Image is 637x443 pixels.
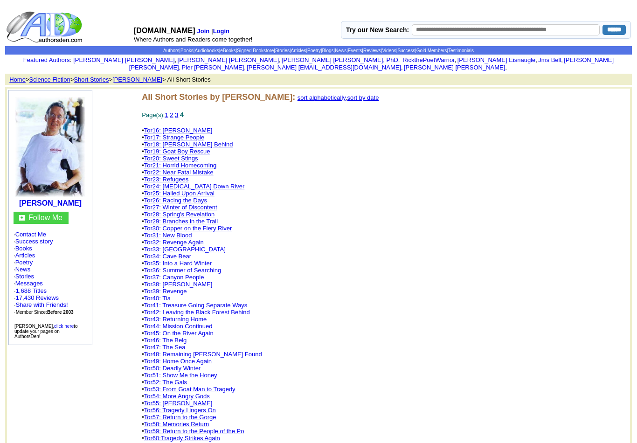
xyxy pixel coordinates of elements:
[144,141,233,148] a: Tor18: [PERSON_NAME] Behind
[144,127,213,134] a: Tor16: [PERSON_NAME]
[9,76,26,83] a: Home
[142,295,171,302] font: •
[144,190,215,197] a: Tor25: Hailed Upon Arrival
[180,48,194,53] a: Books
[142,162,216,169] font: •
[19,199,82,207] a: [PERSON_NAME]
[142,134,204,141] font: •
[335,48,346,53] a: News
[507,65,508,70] font: i
[14,324,78,339] font: [PERSON_NAME], to update your pages on AuthorsDen!
[74,76,109,83] a: Short Stories
[134,36,252,43] font: Where Authors and Readers come together!
[129,56,614,71] a: [PERSON_NAME] [PERSON_NAME]
[28,214,62,221] font: Follow Me
[142,372,217,379] font: •
[142,232,192,239] font: •
[142,253,191,260] font: •
[163,48,474,53] span: | | | | | | | | | | | | | | |
[363,48,381,53] a: Reviews
[176,58,177,63] font: i
[180,111,184,118] font: 4
[403,65,404,70] font: i
[73,56,174,63] a: [PERSON_NAME] [PERSON_NAME]
[142,393,209,400] font: •
[15,280,43,287] a: Messages
[144,218,218,225] a: Tor29: Branches in the Trail
[211,28,231,35] font: |
[347,94,379,101] a: sort by date
[144,183,245,190] a: Tor24: [MEDICAL_DATA] Down River
[142,302,247,309] font: •
[144,358,212,365] a: Tor49: Home Once Again
[142,176,188,183] font: •
[180,65,181,70] font: i
[144,400,213,407] a: Tor55: [PERSON_NAME]
[298,94,346,101] a: sort alphabetically
[144,330,214,337] a: Tor45: On the River Again
[144,372,217,379] a: Tor51: Show Me the Honey
[6,11,84,43] img: logo_ad.gif
[14,301,68,315] font: · ·
[15,273,34,280] a: Stories
[416,48,447,53] a: Gold Members
[213,28,229,35] a: Login
[142,141,233,148] font: •
[144,414,216,421] a: Tor57: Return to the Gorge
[144,386,235,393] a: Tor53: From Goat Man to Tragedy
[144,379,187,386] a: Tor52: The Gals
[142,281,212,288] font: •
[144,253,191,260] a: Tor34: Cave Bear
[142,344,185,351] font: •
[237,48,274,53] a: Signed Bookstore
[144,267,221,274] a: Tor36: Summer of Searching
[322,48,334,53] a: Blogs
[142,183,244,190] font: •
[14,231,87,316] font: · · · · · · ·
[23,56,70,63] a: Featured Authors
[142,323,212,330] font: •
[142,218,218,225] font: •
[291,48,306,53] a: Articles
[15,259,33,266] a: Poetry
[144,421,209,428] a: Tor58: Memories Return
[144,169,214,176] a: Tor22: Near Fatal Mistake
[15,238,53,245] a: Success story
[400,58,401,63] font: i
[275,48,290,53] a: Stories
[144,428,244,435] a: Tor59: Return to the People of the Po
[397,48,415,53] a: Success
[14,287,74,315] font: · ·
[144,365,201,372] a: Tor50: Deadly Winter
[348,48,362,53] a: Events
[448,48,474,53] a: Testimonials
[220,48,235,53] a: eBooks
[142,111,184,118] font: Page(s):
[142,155,198,162] font: •
[144,260,212,267] a: Tor35: Into a Hard Winter
[401,56,455,63] a: RickthePoetWarrior
[54,324,74,329] a: click here
[142,267,221,274] font: •
[144,246,226,253] a: Tor33: [GEOGRAPHIC_DATA]
[346,26,409,34] label: Try our New Search:
[144,204,217,211] a: Tor27: Winter of Discontent
[144,435,220,442] a: Tor60:Tragedy Strikes Again
[538,56,561,63] a: Jms Bell
[142,351,262,358] font: •
[307,48,321,53] a: Poetry
[142,400,212,407] font: •
[142,246,226,253] font: •
[142,260,212,267] font: •
[142,428,244,435] font: •
[142,225,232,232] font: •
[15,245,32,252] a: Books
[142,127,212,134] font: •
[165,111,168,118] a: 1
[142,190,215,197] font: •
[144,316,207,323] a: Tor43: Returning Home
[563,58,564,63] font: i
[142,204,217,211] font: •
[282,56,398,63] a: [PERSON_NAME] [PERSON_NAME], PhD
